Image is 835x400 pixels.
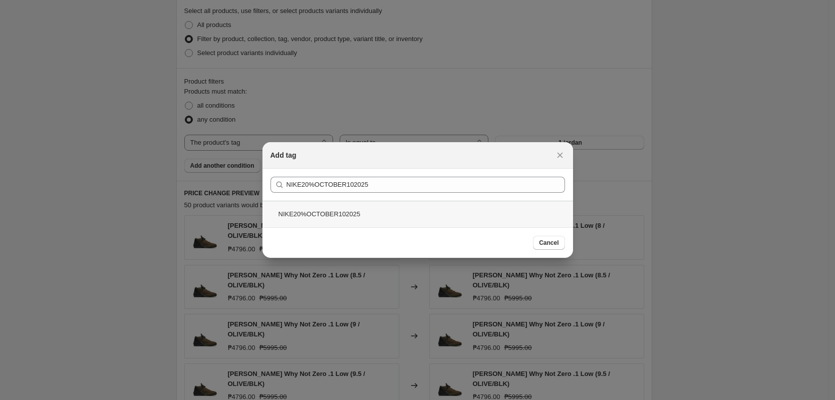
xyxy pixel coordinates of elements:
button: Close [553,148,567,162]
h2: Add tag [270,150,297,160]
div: NIKE20%OCTOBER102025 [262,201,573,227]
span: Cancel [539,239,559,247]
button: Cancel [533,236,565,250]
input: Search tags [287,177,565,193]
